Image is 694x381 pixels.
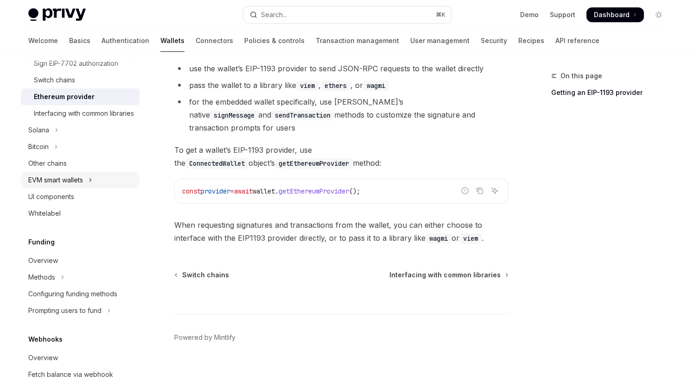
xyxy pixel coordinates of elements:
span: ⌘ K [436,11,446,19]
a: Wallets [160,30,185,52]
span: provider [201,187,230,195]
code: wagmi [363,81,389,91]
code: signMessage [210,110,258,120]
button: Toggle Solana section [21,122,140,138]
button: Toggle dark mode [651,7,666,22]
a: Powered by Mintlify [174,333,236,342]
button: Ask AI [489,185,501,197]
li: pass the wallet to a library like , , or [174,79,509,92]
span: (); [349,187,360,195]
span: = [230,187,234,195]
div: Search... [261,9,287,20]
span: On this page [560,70,602,81]
button: Toggle Bitcoin section [21,138,140,155]
code: sendTransaction [271,110,334,120]
code: viem [459,233,482,244]
div: Bitcoin [28,141,49,152]
a: Getting an EIP-1193 provider [551,85,674,100]
span: To get a wallet’s EIP-1193 provider, use the object’s method: [174,144,509,169]
button: Open search [243,6,451,23]
a: Switch chains [175,270,229,280]
button: Report incorrect code [459,185,471,197]
span: . [275,187,279,195]
a: API reference [555,30,599,52]
div: Other chains [28,158,67,169]
a: Transaction management [316,30,399,52]
div: Methods [28,272,55,283]
h5: Funding [28,237,55,248]
code: viem [296,81,318,91]
a: UI components [21,188,140,205]
button: Toggle Prompting users to fund section [21,302,140,319]
code: ethers [321,81,350,91]
a: Overview [21,350,140,366]
a: Security [481,30,507,52]
div: Ethereum provider [34,91,95,102]
div: Overview [28,352,58,363]
div: Configuring funding methods [28,288,117,300]
code: wagmi [426,233,452,244]
div: UI components [28,191,74,202]
span: Switch chains [182,270,229,280]
div: Prompting users to fund [28,305,102,316]
div: Whitelabel [28,208,61,219]
a: Connectors [196,30,233,52]
span: Dashboard [594,10,630,19]
button: Toggle Methods section [21,269,140,286]
a: Switch chains [21,72,140,88]
li: for the embedded wallet specifically, use [PERSON_NAME]’s native and methods to customize the sig... [174,95,509,134]
a: Authentication [102,30,149,52]
a: Interfacing with common libraries [389,270,508,280]
div: Switch chains [34,75,75,86]
a: Basics [69,30,90,52]
h5: Webhooks [28,334,63,345]
button: Toggle EVM smart wallets section [21,172,140,188]
a: Ethereum provider [21,88,140,105]
div: Fetch balance via webhook [28,369,113,380]
code: getEthereumProvider [275,158,353,169]
span: wallet [253,187,275,195]
a: Policies & controls [244,30,305,52]
a: Demo [520,10,539,19]
a: Configuring funding methods [21,286,140,302]
a: Recipes [518,30,544,52]
span: When requesting signatures and transactions from the wallet, you can either choose to interface w... [174,219,509,244]
a: Other chains [21,155,140,172]
li: use the wallet’s EIP-1193 provider to send JSON-RPC requests to the wallet directly [174,62,509,75]
a: Dashboard [586,7,644,22]
img: light logo [28,8,86,21]
div: Interfacing with common libraries [34,108,134,119]
button: Copy the contents from the code block [474,185,486,197]
a: User management [410,30,470,52]
div: Solana [28,125,49,136]
a: Interfacing with common libraries [21,105,140,122]
code: ConnectedWallet [185,158,248,169]
a: Whitelabel [21,205,140,222]
a: Support [550,10,575,19]
span: getEthereumProvider [279,187,349,195]
span: Interfacing with common libraries [389,270,501,280]
a: Overview [21,252,140,269]
span: await [234,187,253,195]
a: Welcome [28,30,58,52]
div: EVM smart wallets [28,175,83,186]
span: const [182,187,201,195]
div: Overview [28,255,58,266]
